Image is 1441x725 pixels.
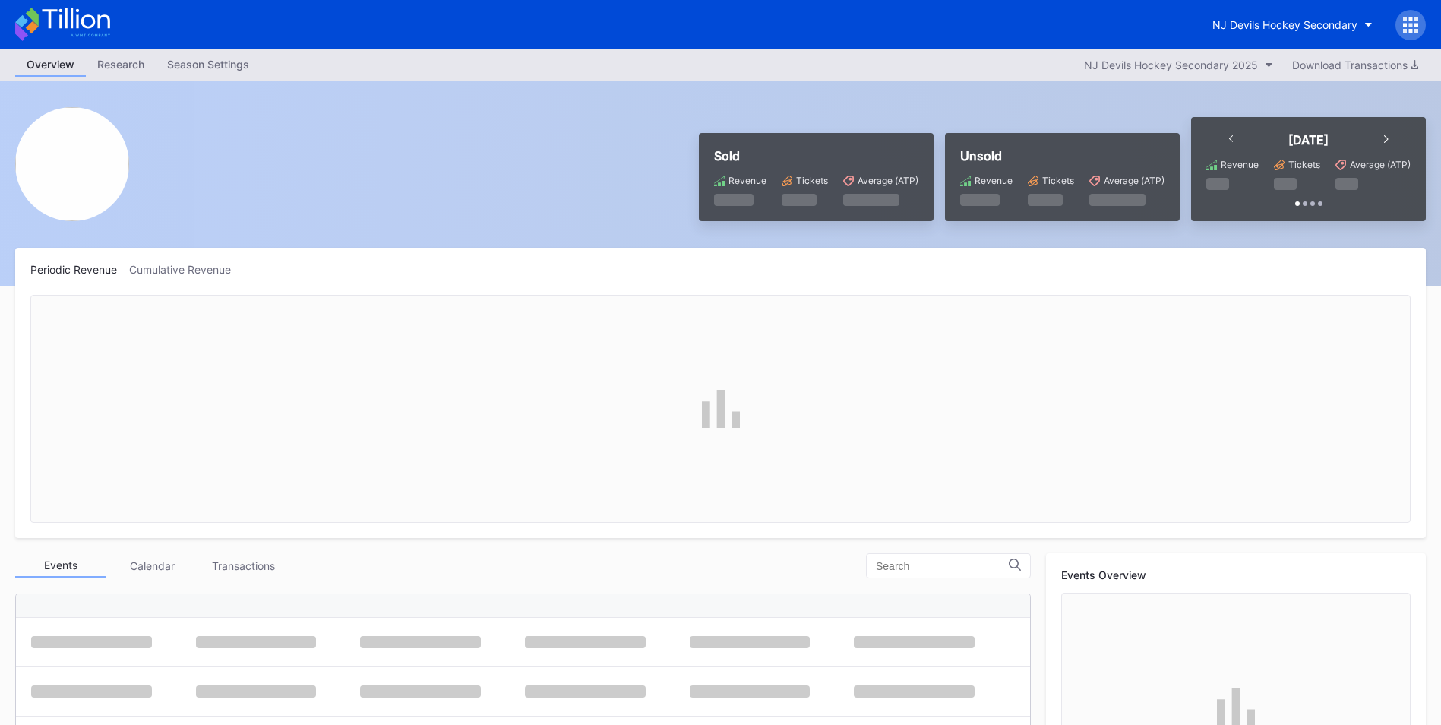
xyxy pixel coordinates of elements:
[106,554,198,578] div: Calendar
[198,554,289,578] div: Transactions
[86,53,156,77] a: Research
[1042,175,1074,186] div: Tickets
[1350,159,1411,170] div: Average (ATP)
[1221,159,1259,170] div: Revenue
[714,148,918,163] div: Sold
[86,53,156,75] div: Research
[129,263,243,276] div: Cumulative Revenue
[1201,11,1384,39] button: NJ Devils Hockey Secondary
[156,53,261,75] div: Season Settings
[1292,59,1418,71] div: Download Transactions
[1104,175,1164,186] div: Average (ATP)
[960,148,1164,163] div: Unsold
[156,53,261,77] a: Season Settings
[1084,59,1258,71] div: NJ Devils Hockey Secondary 2025
[15,554,106,578] div: Events
[728,175,766,186] div: Revenue
[15,53,86,77] a: Overview
[1288,132,1329,147] div: [DATE]
[1076,55,1281,75] button: NJ Devils Hockey Secondary 2025
[1285,55,1426,75] button: Download Transactions
[858,175,918,186] div: Average (ATP)
[1212,18,1357,31] div: NJ Devils Hockey Secondary
[1288,159,1320,170] div: Tickets
[876,560,1009,572] input: Search
[1061,568,1411,581] div: Events Overview
[796,175,828,186] div: Tickets
[975,175,1013,186] div: Revenue
[30,263,129,276] div: Periodic Revenue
